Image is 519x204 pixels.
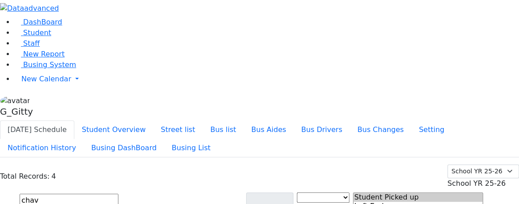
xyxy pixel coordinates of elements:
span: New Report [23,50,65,58]
select: Default select example [447,164,519,178]
a: DashBoard [14,18,62,26]
a: Busing System [14,60,76,69]
a: New Report [14,50,65,58]
span: School YR 25-26 [447,179,506,188]
button: Street list [153,120,203,139]
span: Student [23,28,51,37]
span: Staff [23,39,40,48]
a: Staff [14,39,40,48]
span: New Calendar [21,75,71,83]
span: DashBoard [23,18,62,26]
button: Setting [411,120,452,139]
a: Student [14,28,51,37]
button: Bus list [203,120,243,139]
a: New Calendar [14,70,519,88]
span: Busing System [23,60,76,69]
button: Bus Drivers [294,120,350,139]
option: Student Picked up [353,193,483,202]
span: 4 [51,172,56,180]
button: Bus Aides [243,120,293,139]
button: Bus Changes [350,120,411,139]
button: Student Overview [74,120,153,139]
button: Busing List [164,139,218,157]
button: Busing DashBoard [84,139,164,157]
